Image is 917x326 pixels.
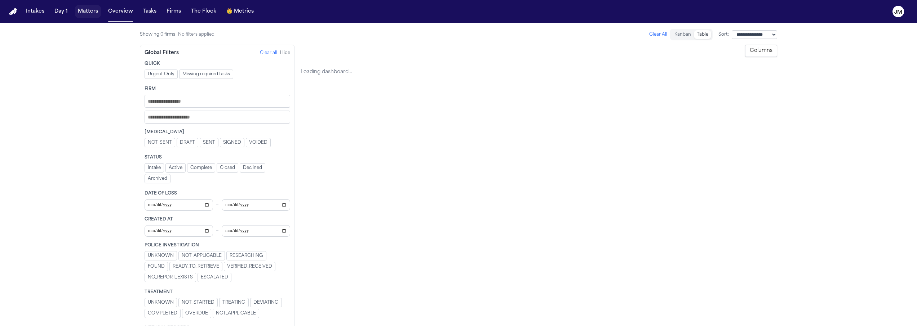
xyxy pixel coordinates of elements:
div: Quick [145,61,290,67]
span: TREATING [222,300,245,305]
div: Firm [145,86,290,92]
span: Closed [220,165,235,171]
button: NO_REPORT_EXISTS [145,273,196,282]
button: Matters [75,5,101,18]
div: [MEDICAL_DATA] [145,129,290,135]
span: – [216,227,219,235]
span: OVERDUE [185,311,208,316]
button: Day 1 [52,5,71,18]
button: DEVIATING [250,298,282,307]
span: Intake [148,165,161,171]
button: COMPLETED [145,309,181,318]
button: SENT [200,138,218,147]
span: NOT_SENT [148,140,172,146]
span: ESCALATED [201,274,228,280]
span: NOT_APPLICABLE [182,253,222,259]
span: DRAFT [180,140,195,146]
button: Clear all [260,50,277,56]
a: Home [9,8,17,15]
button: Intake [145,163,164,173]
span: Complete [190,165,212,171]
span: READY_TO_RETRIEVE [173,264,219,269]
div: Police Investigation [145,242,290,248]
span: Showing 0 firms [140,32,175,37]
button: crownMetrics [223,5,257,18]
button: Active [165,163,186,173]
button: Columns [745,45,777,57]
span: Urgent Only [148,71,174,77]
button: TREATING [219,298,249,307]
span: NOT_STARTED [182,300,214,305]
button: Urgent Only [145,70,178,79]
button: Table [694,30,711,39]
span: COMPLETED [148,311,177,316]
span: SIGNED [223,140,241,146]
div: Date of Loss [145,191,290,196]
span: Sort: [718,32,729,37]
div: Treatment [145,289,290,295]
button: FOUND [145,262,168,271]
button: NOT_STARTED [178,298,218,307]
button: DRAFT [177,138,198,147]
button: NOT_SENT [145,138,175,147]
span: – [216,201,219,209]
button: SIGNED [220,138,244,147]
span: RESEARCHING [230,253,263,259]
span: NO_REPORT_EXISTS [148,274,193,280]
button: READY_TO_RETRIEVE [169,262,222,271]
button: Overview [105,5,136,18]
button: Closed [217,163,238,173]
button: Intakes [23,5,47,18]
button: UNKNOWN [145,298,177,307]
span: Archived [148,176,167,182]
button: Kanban [672,30,694,39]
button: The Flock [188,5,219,18]
span: Active [169,165,182,171]
span: NOT_APPLICABLE [216,311,256,316]
button: Archived [145,174,170,183]
span: No filters applied [178,32,214,37]
div: Status [145,155,290,160]
button: OVERDUE [182,309,211,318]
span: UNKNOWN [148,253,174,259]
button: Complete [187,163,215,173]
span: VERIFIED_RECEIVED [227,264,272,269]
button: Tasks [140,5,159,18]
button: Firms [164,5,184,18]
span: Missing required tasks [182,71,230,77]
button: RESEARCHING [226,251,266,260]
span: Declined [243,165,262,171]
button: NOT_APPLICABLE [178,251,225,260]
div: Created At [145,216,290,222]
button: Missing required tasks [179,70,233,79]
button: ESCALATED [198,273,231,282]
button: UNKNOWN [145,251,177,260]
span: SENT [203,140,215,146]
button: Declined [240,163,265,173]
button: Hide [280,50,290,56]
span: VOIDED [249,140,267,146]
span: FOUND [148,264,165,269]
select: Sort [732,30,777,39]
button: VOIDED [246,138,271,147]
button: VERIFIED_RECEIVED [224,262,275,271]
button: NOT_APPLICABLE [213,309,259,318]
div: Global Filters [145,49,179,57]
img: Finch Logo [9,8,17,15]
span: DEVIATING [253,300,279,305]
span: UNKNOWN [148,300,174,305]
button: Clear All [649,32,667,37]
div: Loading dashboard… [301,68,777,76]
